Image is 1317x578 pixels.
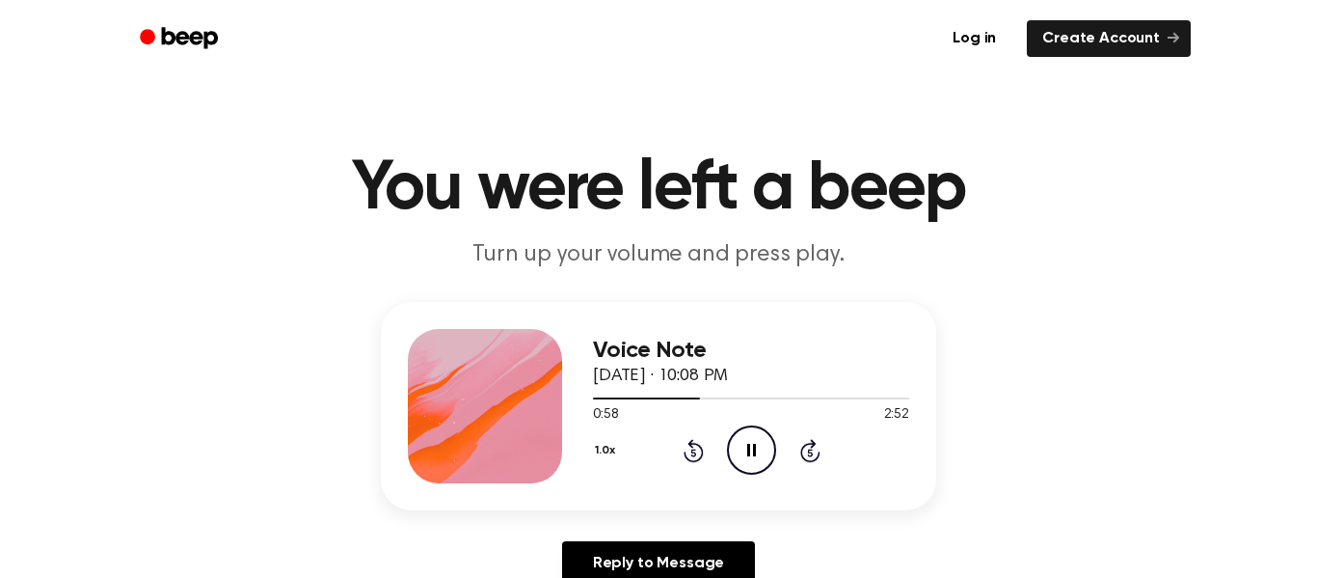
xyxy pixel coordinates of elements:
span: 2:52 [884,405,909,426]
a: Beep [126,20,235,58]
a: Create Account [1027,20,1191,57]
span: 0:58 [593,405,618,426]
h3: Voice Note [593,338,909,364]
p: Turn up your volume and press play. [288,239,1029,271]
button: 1.0x [593,434,622,467]
h1: You were left a beep [165,154,1152,224]
a: Log in [933,16,1015,61]
span: [DATE] · 10:08 PM [593,368,728,385]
